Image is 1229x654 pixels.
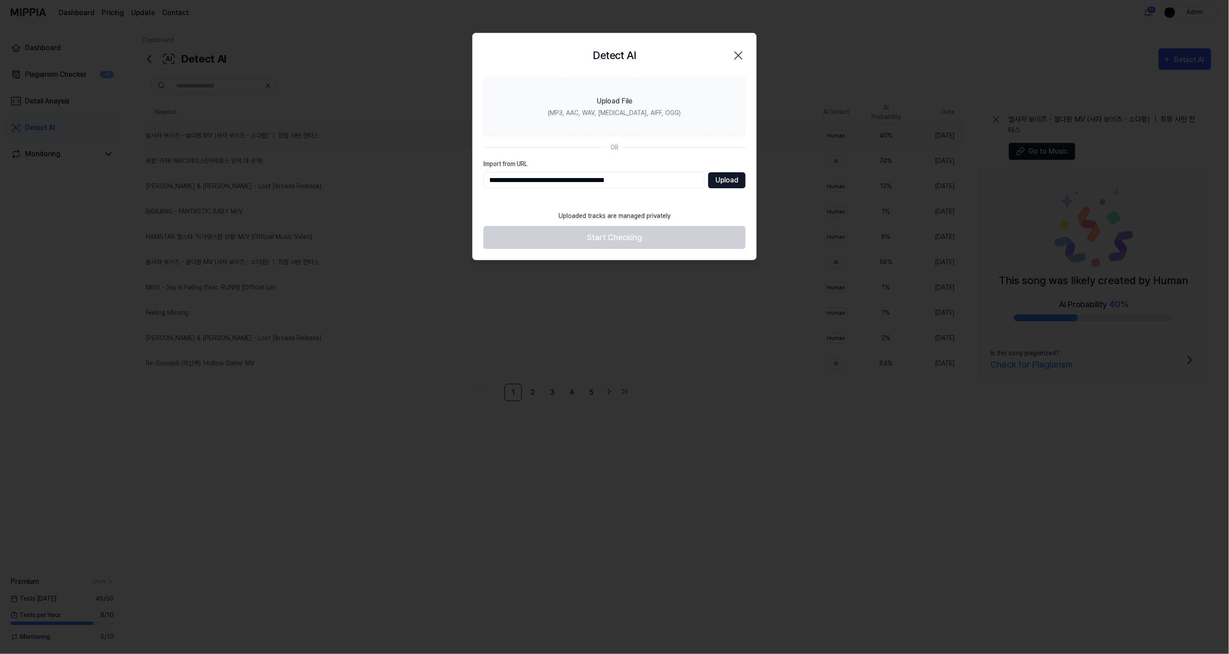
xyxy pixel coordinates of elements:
[553,206,676,226] div: Uploaded tracks are managed privately
[597,96,632,107] div: Upload File
[708,172,746,188] button: Upload
[548,108,681,118] div: (MP3, AAC, WAV, [MEDICAL_DATA], AIFF, OGG)
[483,159,746,169] label: Import from URL
[593,48,636,63] h2: Detect AI
[611,143,618,152] div: OR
